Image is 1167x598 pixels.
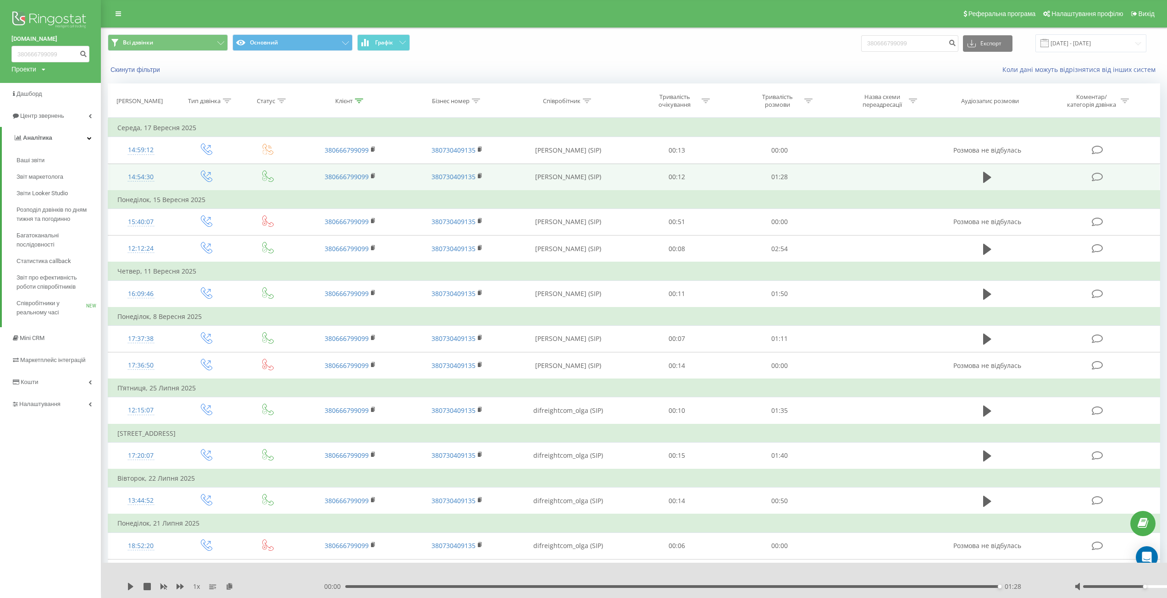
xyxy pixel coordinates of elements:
div: Тип дзвінка [188,97,221,105]
a: 380666799099 [325,334,369,343]
a: Розподіл дзвінків по дням тижня та погодинно [17,202,101,227]
a: 380666799099 [325,289,369,298]
a: 380666799099 [325,146,369,154]
a: 380730409135 [431,361,476,370]
td: 00:07 [625,325,728,352]
td: 00:00 [728,137,831,164]
td: 00:06 [625,532,728,559]
a: Коли дані можуть відрізнятися вiд інших систем [1002,65,1160,74]
span: Розмова не відбулась [953,146,1021,154]
span: Співробітники у реальному часі [17,299,86,317]
td: 00:00 [728,559,831,586]
div: Open Intercom Messenger [1136,546,1158,568]
div: 13:44:52 [117,492,165,510]
div: [PERSON_NAME] [116,97,163,105]
div: Проекти [11,65,36,74]
td: [PERSON_NAME] (SIP) [510,137,625,164]
div: 14:54:30 [117,168,165,186]
td: [PERSON_NAME] (SIP) [510,325,625,352]
td: 00:11 [625,280,728,307]
a: 380730409135 [431,244,476,253]
td: 01:28 [728,164,831,191]
div: Бізнес номер [432,97,470,105]
a: Аналiтика [2,127,101,149]
span: Розмова не відбулась [953,541,1021,550]
a: 380666799099 [325,406,369,415]
td: 00:31 [625,559,728,586]
span: Вихід [1139,10,1155,17]
div: Аудіозапис розмови [961,97,1019,105]
td: 00:00 [728,208,831,235]
span: 00:00 [324,582,345,591]
a: Ваші звіти [17,152,101,169]
td: 00:12 [625,164,728,191]
span: 1 x [193,582,200,591]
span: Маркетплейс інтеграцій [20,357,86,363]
div: Співробітник [543,97,581,105]
input: Пошук за номером [11,46,89,62]
span: Звіт маркетолога [17,172,63,181]
span: Налаштування профілю [1051,10,1123,17]
span: Ваші звіти [17,156,44,165]
td: difreightcom_olga (SIP) [510,397,625,424]
td: 00:10 [625,397,728,424]
td: Понеділок, 15 Вересня 2025 [108,191,1160,209]
span: Статистика callback [17,257,71,266]
a: 380666799099 [325,451,369,460]
td: 00:50 [728,488,831,515]
td: 00:14 [625,352,728,379]
a: [DOMAIN_NAME] [11,34,89,44]
td: [PERSON_NAME] (SIP) [510,280,625,307]
div: 16:09:46 [117,285,165,303]
span: Звіт про ефективність роботи співробітників [17,273,96,291]
a: Звіт про ефективність роботи співробітників [17,269,101,295]
div: Тривалість розмови [753,93,802,109]
span: Розмова не відбулась [953,361,1021,370]
td: Середа, 17 Вересня 2025 [108,119,1160,137]
a: Статистика callback [17,253,101,269]
td: 00:00 [728,532,831,559]
img: Ringostat logo [11,9,89,32]
a: 380730409135 [431,334,476,343]
span: Графік [375,39,393,46]
a: Багатоканальні послідовності [17,227,101,253]
a: 380730409135 [431,496,476,505]
a: Звіт маркетолога [17,169,101,185]
div: 17:36:50 [117,357,165,374]
a: 380666799099 [325,172,369,181]
td: [PERSON_NAME] (SIP) [510,208,625,235]
span: Реферальна програма [968,10,1036,17]
div: 17:20:07 [117,447,165,465]
td: [PERSON_NAME] (SIP) [510,352,625,379]
td: difreightcom_olga (SIP) [510,488,625,515]
span: Кошти [21,379,38,385]
td: [PERSON_NAME] (SIP) [510,236,625,263]
input: Пошук за номером [861,35,958,52]
td: 01:50 [728,280,831,307]
a: 380730409135 [431,289,476,298]
td: Понеділок, 21 Липня 2025 [108,514,1160,532]
button: Графік [357,34,410,51]
a: 380666799099 [325,217,369,226]
a: 380730409135 [431,406,476,415]
span: 01:28 [1005,582,1021,591]
td: [PERSON_NAME] (SIP) [510,164,625,191]
div: Клієнт [335,97,353,105]
span: Аналiтика [23,134,52,141]
div: 15:40:07 [117,213,165,231]
td: 01:35 [728,397,831,424]
div: Назва схеми переадресації [857,93,907,109]
div: Тривалість очікування [650,93,699,109]
td: difreightcom_olga (SIP) [510,559,625,586]
a: 380730409135 [431,451,476,460]
button: Скинути фільтри [108,66,165,74]
a: 380730409135 [431,217,476,226]
td: 00:14 [625,488,728,515]
div: 14:59:12 [117,141,165,159]
span: Дашборд [17,90,42,97]
span: Розмова не відбулась [953,217,1021,226]
a: Співробітники у реальному часіNEW [17,295,101,321]
td: difreightcom_olga (SIP) [510,442,625,469]
td: 00:13 [625,137,728,164]
div: Accessibility label [1143,585,1147,588]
